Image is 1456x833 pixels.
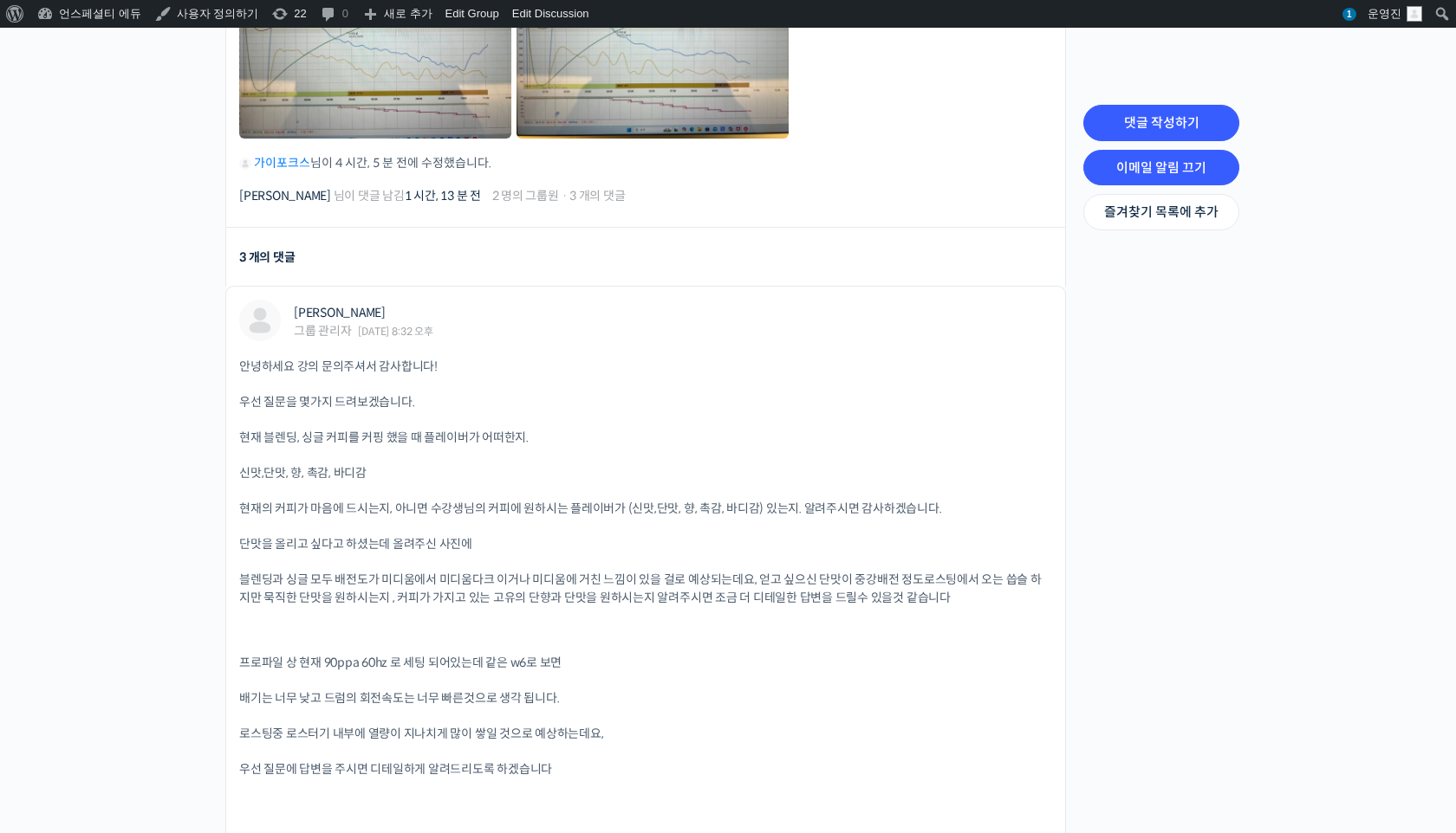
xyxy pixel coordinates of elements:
span: 설정 [268,575,289,589]
p: 배기는 너무 낮고 드럼의 회전속도는 너무 빠른것으로 생각 됩니다. [239,689,1052,707]
a: 설정 [224,549,333,592]
span: 대화 [159,576,179,590]
div: 그룹 관리자 [294,325,352,337]
p: 단맛을 올리고 싶다고 하셨는데 올려주신 사진에 [239,535,1052,553]
a: "가이포크스"님 프로필 보기 [239,155,251,171]
div: 3 개의 댓글 [239,246,295,269]
p: 안녕하세요 강의 문의주셔서 감사합니다! [239,358,1052,376]
span: · [562,188,568,203]
a: [PERSON_NAME] [294,305,386,320]
p: 신맛,단맛, 향, 촉감, 바디감 [239,464,1052,482]
p: 현재의 커피가 마음에 드시는지, 아니면 수강생님의 커피에 원하시는 플레이버가 (신맛,단맛, 향, 촉감, 바디감) 있는지. 알려주시면 감사하겠습니다. [239,500,1052,518]
p: 로스팅중 로스터기 내부에 열량이 지나치게 많이 쌓일 것으로 예상하는데요, [239,725,1052,743]
span: 홈 [55,575,65,589]
a: 홈 [5,549,114,592]
a: "최철 로스터"님 프로필 보기 [239,300,281,341]
a: 1 시간, 13 분 전 [405,188,481,203]
p: 우선 질문을 몇가지 드려보겠습니다. [239,393,1052,411]
a: 즐겨찾기 목록에 추가 [1083,194,1239,230]
span: 2 명의 그룹원 [492,190,559,202]
p: 우선 질문에 답변을 주시면 디테일하게 알려드리도록 하겠습니다 [239,760,1052,778]
span: 3 개의 댓글 [569,190,625,202]
a: 이메일 알림 끄기 [1083,150,1239,186]
p: 블렌딩과 싱글 모두 배전도가 미디움에서 미디움다크 이거나 미디움에 거친 느낌이 있을 걸로 예상되는데요, 얻고 싶으신 단맛이 중강배전 정도로스팅에서 오는 씁슬 하지만 묵직한 단... [239,571,1052,607]
span: 님이 댓글 남김 [239,190,481,202]
a: 댓글 작성하기 [1083,105,1239,141]
a: [PERSON_NAME] [239,188,331,203]
li: 님이 4 시간, 5 분 전에 수정했습니다. [239,154,1052,172]
p: 현재 블렌딩, 싱글 커피를 커핑 했을 때 플레이버가 어떠한지. [239,429,1052,447]
a: 가이포크스 [254,155,310,171]
p: 프로파일 상 현재 90ppa 60hz 로 세팅 되어있는데 같은 w6로 보면 [239,654,1052,672]
a: 대화 [114,549,224,592]
span: 1 [1342,8,1356,21]
span: [DATE] 8:32 오후 [358,326,432,337]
